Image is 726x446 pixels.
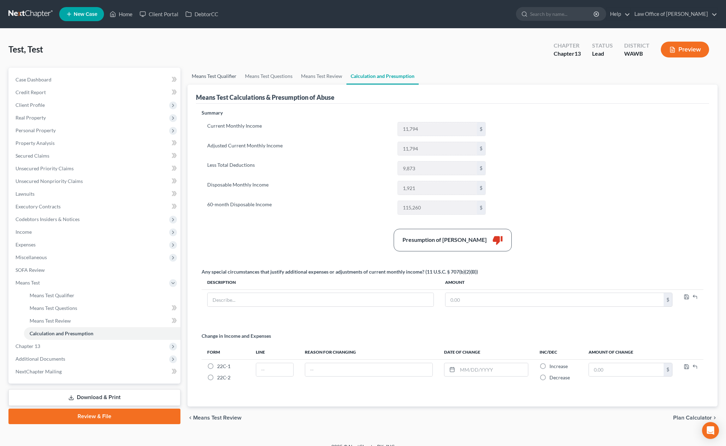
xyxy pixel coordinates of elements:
div: $ [477,181,485,195]
button: Plan Calculator chevron_right [673,415,718,421]
i: chevron_left [187,415,193,421]
span: Chapter 13 [16,343,40,349]
a: Client Portal [136,8,182,20]
a: Review & File [8,409,180,424]
input: 0.00 [398,122,477,136]
a: Unsecured Nonpriority Claims [10,175,180,188]
span: Secured Claims [16,153,49,159]
th: Date of Change [438,345,534,359]
label: Current Monthly Income [204,122,394,136]
span: Client Profile [16,102,45,108]
div: District [624,42,650,50]
a: Means Test Review [297,68,346,85]
input: 0.00 [398,161,477,175]
span: Unsecured Priority Claims [16,165,74,171]
span: Property Analysis [16,140,55,146]
span: Miscellaneous [16,254,47,260]
input: MM/DD/YYYY [457,363,528,377]
div: Presumption of [PERSON_NAME] [402,236,487,244]
div: $ [477,142,485,155]
span: Expenses [16,242,36,248]
p: Summary [202,109,491,116]
a: SOFA Review [10,264,180,276]
label: Adjusted Current Monthly Income [204,142,394,156]
span: Plan Calculator [673,415,712,421]
i: thumb_down [492,235,503,245]
a: Help [607,8,630,20]
a: Executory Contracts [10,200,180,213]
div: WAWB [624,50,650,58]
input: -- [305,363,432,377]
div: Status [592,42,613,50]
span: SOFA Review [16,267,45,273]
div: Open Intercom Messenger [702,422,719,439]
button: Preview [661,42,709,57]
input: 0.00 [445,293,664,306]
a: Lawsuits [10,188,180,200]
span: Real Property [16,115,46,121]
span: Additional Documents [16,356,65,362]
span: Codebtors Insiders & Notices [16,216,80,222]
div: $ [477,201,485,214]
span: Lawsuits [16,191,35,197]
a: Means Test Review [24,314,180,327]
a: Download & Print [8,389,180,406]
span: 22C-1 [217,363,230,369]
a: Means Test Questions [24,302,180,314]
div: $ [664,363,672,377]
div: $ [477,122,485,136]
input: 0.00 [398,142,477,155]
input: Describe... [208,293,433,306]
div: Means Test Calculations & Presumption of Abuse [196,93,334,102]
div: Lead [592,50,613,58]
a: Secured Claims [10,149,180,162]
th: Amount of Change [583,345,678,359]
span: Income [16,229,32,235]
a: Property Analysis [10,137,180,149]
input: Search by name... [530,7,595,20]
span: Means Test Questions [30,305,77,311]
span: Means Test [16,280,40,286]
span: Decrease [549,374,570,380]
div: Chapter [554,42,581,50]
span: Calculation and Presumption [30,330,93,336]
a: DebtorCC [182,8,222,20]
span: Means Test Review [30,318,71,324]
th: Inc/Dec [534,345,583,359]
a: Means Test Questions [241,68,297,85]
input: 0.00 [589,363,664,377]
a: Calculation and Presumption [24,327,180,340]
div: $ [477,161,485,175]
th: Description [202,275,439,289]
span: Means Test Qualifier [30,292,74,298]
div: Any special circumstances that justify additional expenses or adjustments of current monthly inco... [202,268,478,275]
a: Case Dashboard [10,73,180,86]
span: Personal Property [16,127,56,133]
span: Unsecured Nonpriority Claims [16,178,83,184]
a: NextChapter Mailing [10,365,180,378]
th: Form [202,345,250,359]
a: Home [106,8,136,20]
label: Disposable Monthly Income [204,181,394,195]
input: 0.00 [398,201,477,214]
button: chevron_left Means Test Review [187,415,241,421]
th: Amount [439,275,678,289]
span: 22C-2 [217,374,230,380]
span: New Case [74,12,97,17]
span: 13 [574,50,581,57]
span: Means Test Review [193,415,241,421]
span: Test, Test [8,44,43,54]
a: Unsecured Priority Claims [10,162,180,175]
div: Chapter [554,50,581,58]
span: Case Dashboard [16,77,51,83]
a: Law Office of [PERSON_NAME] [631,8,717,20]
a: Means Test Qualifier [187,68,241,85]
th: Reason for Changing [299,345,438,359]
th: Line [250,345,299,359]
span: Credit Report [16,89,46,95]
i: chevron_right [712,415,718,421]
label: Less Total Deductions [204,161,394,175]
a: Credit Report [10,86,180,99]
input: 0.00 [398,181,477,195]
p: Change in Income and Expenses [202,332,271,340]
